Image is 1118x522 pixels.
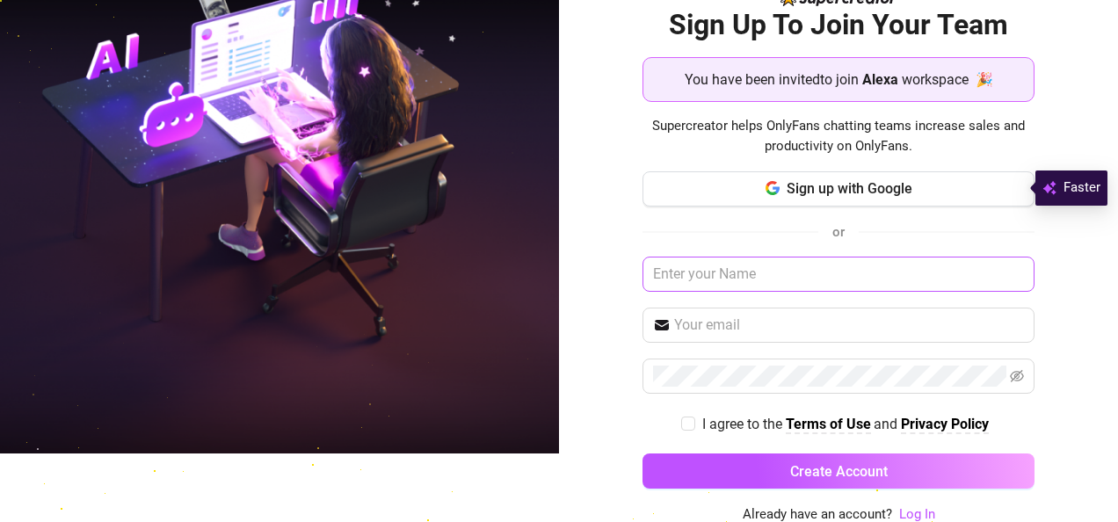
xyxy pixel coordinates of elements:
span: Supercreator helps OnlyFans chatting teams increase sales and productivity on OnlyFans. [642,116,1035,157]
button: Create Account [642,453,1035,489]
span: eye-invisible [1010,369,1024,383]
strong: Privacy Policy [901,416,989,432]
span: and [874,416,901,432]
a: Log In [899,506,935,522]
strong: Alexa [862,71,898,88]
strong: Terms of Use [786,416,871,432]
span: or [832,224,845,240]
a: Privacy Policy [901,416,989,434]
input: Your email [674,315,1025,336]
img: svg%3e [1042,178,1056,199]
span: Faster [1064,178,1100,199]
span: I agree to the [702,416,786,432]
a: Terms of Use [786,416,871,434]
span: You have been invited to join [685,69,859,91]
input: Enter your Name [642,257,1035,292]
h2: Sign Up To Join Your Team [642,7,1035,43]
span: Sign up with Google [787,180,912,197]
span: workspace 🎉 [902,69,993,91]
button: Sign up with Google [642,171,1035,207]
span: Create Account [790,463,888,480]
